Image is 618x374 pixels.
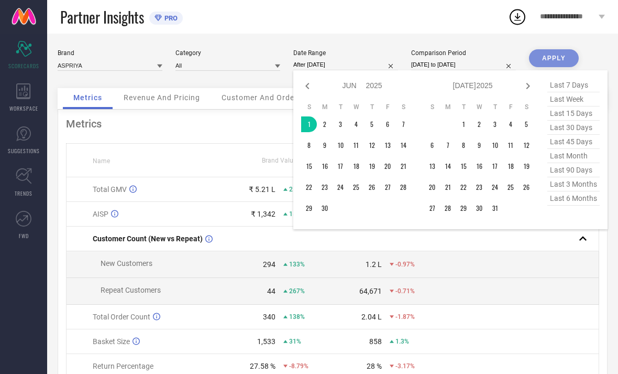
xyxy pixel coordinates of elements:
td: Mon Jun 09 2025 [317,137,333,153]
input: Select comparison period [411,59,516,70]
span: Total GMV [93,185,127,194]
td: Sun Jun 15 2025 [301,158,317,174]
th: Thursday [487,103,503,111]
td: Tue Jun 24 2025 [333,179,348,195]
td: Fri Jun 27 2025 [380,179,395,195]
span: last week [547,92,600,106]
span: -1.87% [395,313,415,320]
div: ₹ 1,342 [251,210,275,218]
td: Thu Jun 05 2025 [364,116,380,132]
td: Fri Jul 04 2025 [503,116,518,132]
span: 15% [289,210,301,218]
td: Thu Jul 31 2025 [487,200,503,216]
td: Tue Jul 15 2025 [456,158,471,174]
span: SUGGESTIONS [8,147,40,155]
span: SCORECARDS [8,62,39,70]
td: Tue Jul 22 2025 [456,179,471,195]
td: Mon Jul 07 2025 [440,137,456,153]
td: Sat Jul 19 2025 [518,158,534,174]
th: Saturday [395,103,411,111]
span: TRENDS [15,189,32,197]
span: last 7 days [547,78,600,92]
td: Fri Jul 11 2025 [503,137,518,153]
td: Fri Jun 06 2025 [380,116,395,132]
td: Wed Jul 02 2025 [471,116,487,132]
span: Metrics [73,93,102,102]
div: ₹ 5.21 L [249,185,275,194]
span: New Customers [101,259,152,268]
td: Thu Jun 26 2025 [364,179,380,195]
td: Mon Jul 21 2025 [440,179,456,195]
td: Tue Jun 10 2025 [333,137,348,153]
td: Sat Jun 14 2025 [395,137,411,153]
span: -0.97% [395,261,415,268]
td: Sat Jul 05 2025 [518,116,534,132]
td: Wed Jul 09 2025 [471,137,487,153]
td: Sat Jul 26 2025 [518,179,534,195]
td: Fri Jul 25 2025 [503,179,518,195]
th: Monday [440,103,456,111]
span: Repeat Customers [101,286,161,294]
div: Comparison Period [411,49,516,57]
span: Customer And Orders [222,93,302,102]
span: last 45 days [547,135,600,149]
th: Sunday [301,103,317,111]
td: Tue Jun 03 2025 [333,116,348,132]
td: Wed Jun 11 2025 [348,137,364,153]
td: Sun Jul 13 2025 [424,158,440,174]
div: 340 [263,313,275,321]
span: AISP [93,210,108,218]
span: last month [547,149,600,163]
div: 64,671 [359,287,382,295]
span: Total Order Count [93,313,150,321]
td: Sun Jul 06 2025 [424,137,440,153]
span: -3.17% [395,362,415,370]
td: Thu Jun 12 2025 [364,137,380,153]
th: Thursday [364,103,380,111]
input: Select date range [293,59,398,70]
div: Brand [58,49,162,57]
td: Sun Jul 27 2025 [424,200,440,216]
th: Saturday [518,103,534,111]
td: Fri Jun 13 2025 [380,137,395,153]
div: 27.58 % [250,362,275,370]
td: Mon Jul 28 2025 [440,200,456,216]
span: last 90 days [547,163,600,177]
span: PRO [162,14,178,22]
span: 138% [289,313,305,320]
div: 28 % [367,362,382,370]
span: Partner Insights [60,6,144,28]
th: Wednesday [471,103,487,111]
td: Sun Jun 01 2025 [301,116,317,132]
td: Wed Jun 18 2025 [348,158,364,174]
div: Date Range [293,49,398,57]
span: last 3 months [547,177,600,191]
span: 267% [289,287,305,295]
td: Tue Jul 01 2025 [456,116,471,132]
span: Brand Value [262,157,296,164]
td: Wed Jul 23 2025 [471,179,487,195]
span: -0.71% [395,287,415,295]
span: WORKSPACE [9,104,38,112]
div: Next month [522,80,534,92]
td: Mon Jun 02 2025 [317,116,333,132]
div: 1,533 [257,337,275,346]
div: Open download list [508,7,527,26]
td: Sun Jul 20 2025 [424,179,440,195]
th: Friday [503,103,518,111]
td: Mon Jun 16 2025 [317,158,333,174]
td: Sat Jun 07 2025 [395,116,411,132]
span: -8.79% [289,362,308,370]
div: 44 [267,287,275,295]
td: Sat Jul 12 2025 [518,137,534,153]
span: last 15 days [547,106,600,121]
td: Sat Jun 21 2025 [395,158,411,174]
td: Thu Jul 17 2025 [487,158,503,174]
th: Friday [380,103,395,111]
span: 211% [289,186,305,193]
td: Fri Jul 18 2025 [503,158,518,174]
div: 294 [263,260,275,269]
span: FWD [19,232,29,240]
div: 858 [369,337,382,346]
td: Wed Jun 04 2025 [348,116,364,132]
